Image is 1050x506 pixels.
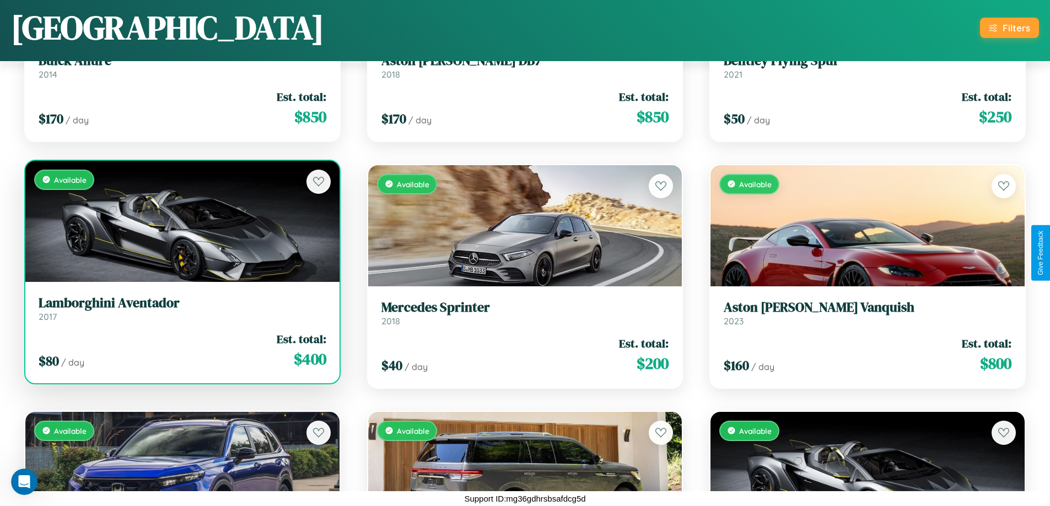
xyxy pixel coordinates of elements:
[739,426,772,436] span: Available
[962,89,1011,105] span: Est. total:
[405,361,428,372] span: / day
[724,356,749,374] span: $ 160
[747,115,770,126] span: / day
[724,69,742,80] span: 2021
[381,53,669,69] h3: Aston [PERSON_NAME] DB7
[980,18,1039,38] button: Filters
[980,352,1011,374] span: $ 800
[724,110,745,128] span: $ 50
[739,179,772,189] span: Available
[408,115,432,126] span: / day
[397,426,429,436] span: Available
[381,315,400,327] span: 2018
[381,110,406,128] span: $ 170
[294,348,326,370] span: $ 400
[381,300,669,315] h3: Mercedes Sprinter
[724,300,1011,327] a: Aston [PERSON_NAME] Vanquish2023
[381,300,669,327] a: Mercedes Sprinter2018
[294,106,326,128] span: $ 850
[277,331,326,347] span: Est. total:
[979,106,1011,128] span: $ 250
[61,357,84,368] span: / day
[39,352,59,370] span: $ 80
[962,335,1011,351] span: Est. total:
[39,69,57,80] span: 2014
[724,300,1011,315] h3: Aston [PERSON_NAME] Vanquish
[1037,231,1044,275] div: Give Feedback
[39,311,57,322] span: 2017
[66,115,89,126] span: / day
[11,5,324,50] h1: [GEOGRAPHIC_DATA]
[54,426,87,436] span: Available
[724,53,1011,69] h3: Bentley Flying Spur
[464,491,585,506] p: Support ID: mg36gdhrsbsafdcg5d
[39,53,326,80] a: Buick Allure2014
[39,295,326,311] h3: Lamborghini Aventador
[1003,22,1030,34] div: Filters
[381,53,669,80] a: Aston [PERSON_NAME] DB72018
[39,110,63,128] span: $ 170
[381,69,400,80] span: 2018
[751,361,774,372] span: / day
[724,53,1011,80] a: Bentley Flying Spur2021
[39,295,326,322] a: Lamborghini Aventador2017
[381,356,402,374] span: $ 40
[619,335,669,351] span: Est. total:
[724,315,744,327] span: 2023
[619,89,669,105] span: Est. total:
[637,106,669,128] span: $ 850
[637,352,669,374] span: $ 200
[11,469,37,495] iframe: Intercom live chat
[277,89,326,105] span: Est. total:
[397,179,429,189] span: Available
[39,53,326,69] h3: Buick Allure
[54,175,87,184] span: Available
